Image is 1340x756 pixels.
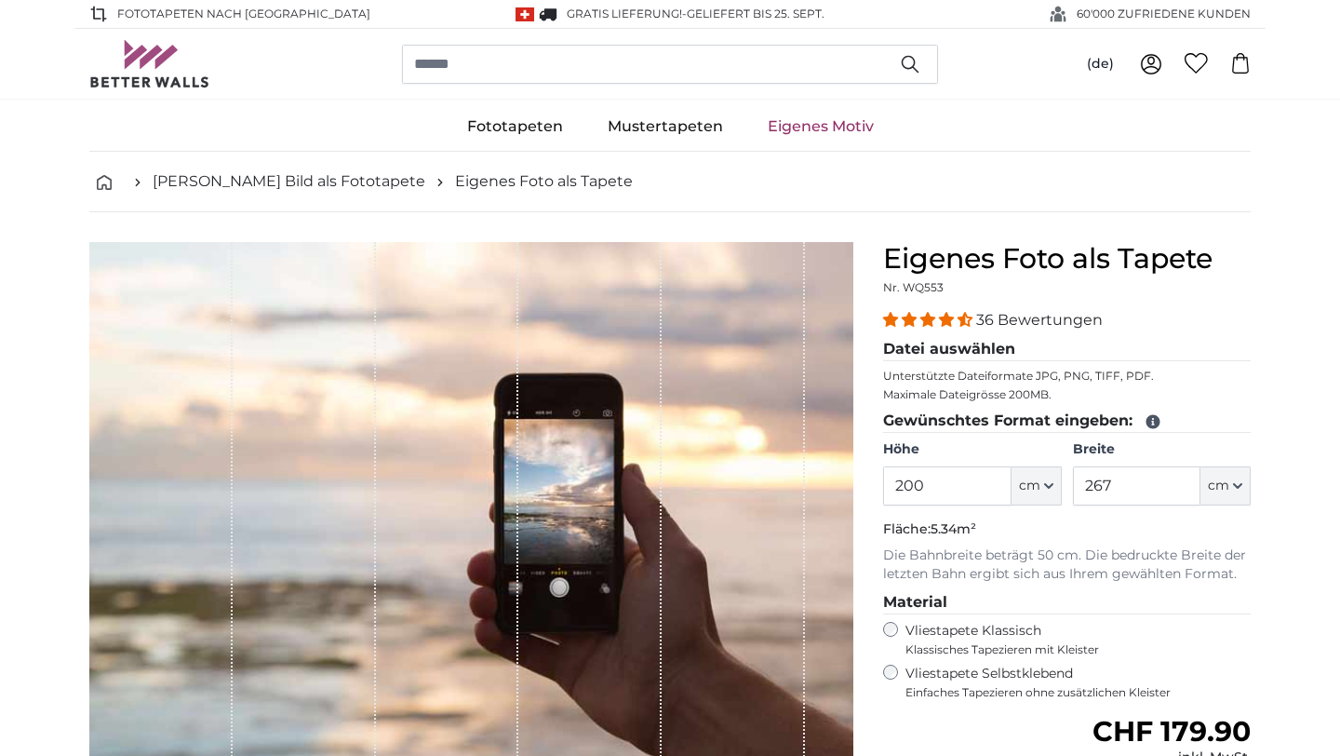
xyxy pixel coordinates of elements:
label: Höhe [883,440,1061,459]
img: Schweiz [516,7,534,21]
span: GRATIS Lieferung! [567,7,682,20]
a: Eigenes Foto als Tapete [455,170,633,193]
legend: Material [883,591,1251,614]
span: cm [1019,477,1040,495]
span: Nr. WQ553 [883,280,944,294]
p: Fläche: [883,520,1251,539]
a: Fototapeten [445,102,585,151]
button: (de) [1072,47,1129,81]
button: cm [1200,466,1251,506]
a: Eigenes Motiv [745,102,896,151]
span: Klassisches Tapezieren mit Kleister [905,642,1235,657]
nav: breadcrumbs [89,152,1251,212]
p: Unterstützte Dateiformate JPG, PNG, TIFF, PDF. [883,369,1251,384]
button: cm [1012,466,1062,506]
span: Geliefert bis 25. Sept. [687,7,824,20]
label: Vliestapete Selbstklebend [905,665,1251,700]
legend: Datei auswählen [883,338,1251,361]
span: CHF 179.90 [1092,714,1251,749]
legend: Gewünschtes Format eingeben: [883,410,1251,433]
p: Maximale Dateigrösse 200MB. [883,387,1251,402]
span: 36 Bewertungen [976,311,1103,329]
a: [PERSON_NAME] Bild als Fototapete [153,170,425,193]
label: Vliestapete Klassisch [905,622,1235,657]
img: Betterwalls [89,40,210,88]
span: 5.34m² [931,520,976,537]
span: Fototapeten nach [GEOGRAPHIC_DATA] [117,6,370,22]
label: Breite [1073,440,1251,459]
span: cm [1208,477,1229,495]
h1: Eigenes Foto als Tapete [883,242,1251,276]
span: Einfaches Tapezieren ohne zusätzlichen Kleister [905,685,1251,700]
span: 60'000 ZUFRIEDENE KUNDEN [1077,6,1251,22]
span: - [682,7,824,20]
span: 4.31 stars [883,311,976,329]
p: Die Bahnbreite beträgt 50 cm. Die bedruckte Breite der letzten Bahn ergibt sich aus Ihrem gewählt... [883,547,1251,584]
a: Mustertapeten [585,102,745,151]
